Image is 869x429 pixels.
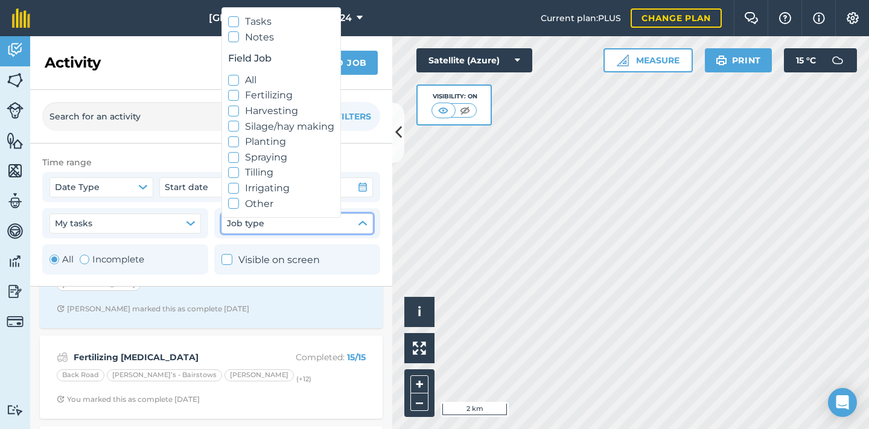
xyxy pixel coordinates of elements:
span: i [418,304,421,319]
label: Harvesting [228,103,334,119]
img: svg+xml;base64,PHN2ZyB4bWxucz0iaHR0cDovL3d3dy53My5vcmcvMjAwMC9zdmciIHdpZHRoPSI1MCIgaGVpZ2h0PSI0MC... [436,104,451,116]
button: – [410,393,428,411]
img: Two speech bubbles overlapping with the left bubble in the forefront [744,12,759,24]
img: fieldmargin Logo [12,8,30,28]
img: A cog icon [845,12,860,24]
button: + [410,375,428,393]
img: svg+xml;base64,PHN2ZyB4bWxucz0iaHR0cDovL3d3dy53My5vcmcvMjAwMC9zdmciIHdpZHRoPSI1MCIgaGVpZ2h0PSI0MC... [457,104,473,116]
label: Spraying [228,150,334,165]
button: Print [705,48,772,72]
button: Measure [603,48,693,72]
img: svg+xml;base64,PHN2ZyB4bWxucz0iaHR0cDovL3d3dy53My5vcmcvMjAwMC9zdmciIHdpZHRoPSIxOSIgaGVpZ2h0PSIyNC... [716,53,727,68]
a: Change plan [631,8,722,28]
button: Attributions [404,297,434,327]
img: Four arrows, one pointing top left, one top right, one bottom right and the last bottom left [413,342,426,355]
span: [GEOGRAPHIC_DATA] [209,11,296,25]
span: Current plan : PLUS [541,11,621,25]
span: 15 ° C [796,48,816,72]
img: svg+xml;base64,PHN2ZyB4bWxucz0iaHR0cDovL3d3dy53My5vcmcvMjAwMC9zdmciIHdpZHRoPSIxNyIgaGVpZ2h0PSIxNy... [813,11,825,25]
img: Ruler icon [617,54,629,66]
img: svg+xml;base64,PD94bWwgdmVyc2lvbj0iMS4wIiBlbmNvZGluZz0idXRmLTgiPz4KPCEtLSBHZW5lcmF0b3I6IEFkb2JlIE... [826,48,850,72]
div: Open Intercom Messenger [828,388,857,417]
label: Fertilizing [228,87,334,103]
button: Satellite (Azure) [416,48,532,72]
img: A question mark icon [778,12,792,24]
label: Planting [228,134,334,150]
label: Tilling [228,165,334,180]
label: Irrigating [228,180,334,196]
label: Notes [228,30,334,45]
label: All [228,72,334,88]
label: Silage/hay making [228,119,334,135]
label: Other [228,196,334,212]
div: Visibility: On [431,92,477,101]
label: Tasks [228,14,334,30]
span: Field Job [228,51,334,66]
